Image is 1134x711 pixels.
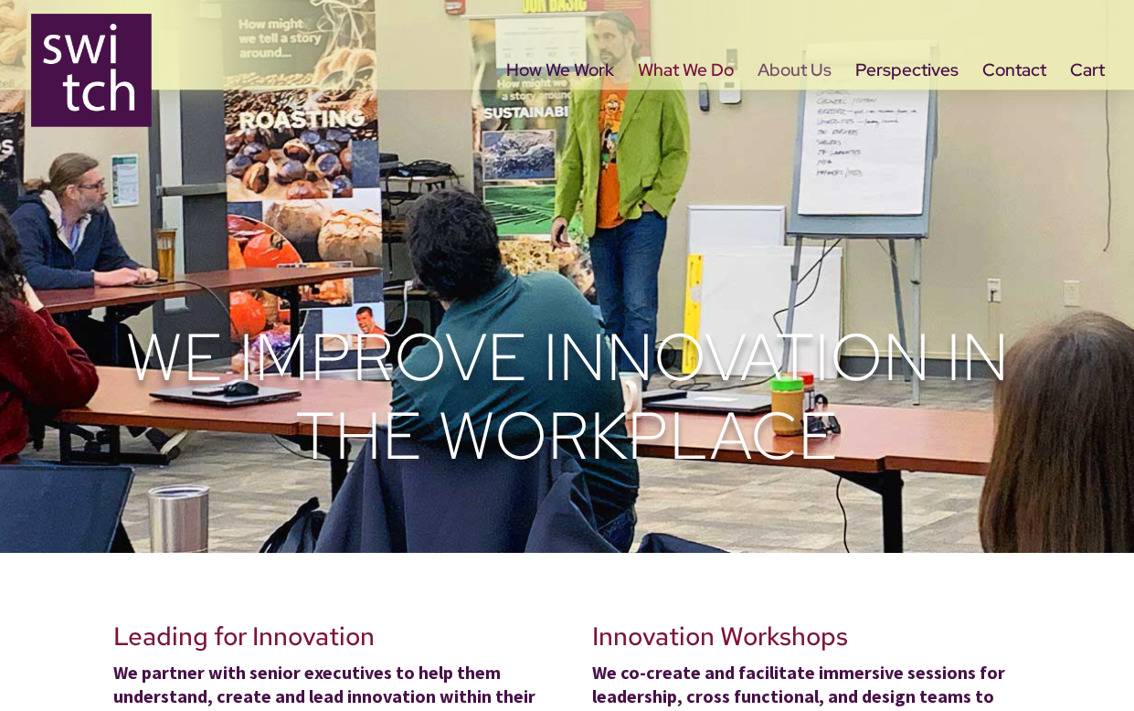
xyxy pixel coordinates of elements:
[638,64,734,141] a: What We Do
[113,621,542,662] h2: Leading for Innovation
[1070,64,1105,141] a: Cart
[592,621,1021,662] h2: Innovation Workshops
[113,318,1021,485] h1: We improve innovation in the workplace
[855,64,959,141] a: Perspectives
[758,64,832,141] a: About Us
[506,64,614,141] a: How We Work
[982,64,1046,141] a: Contact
